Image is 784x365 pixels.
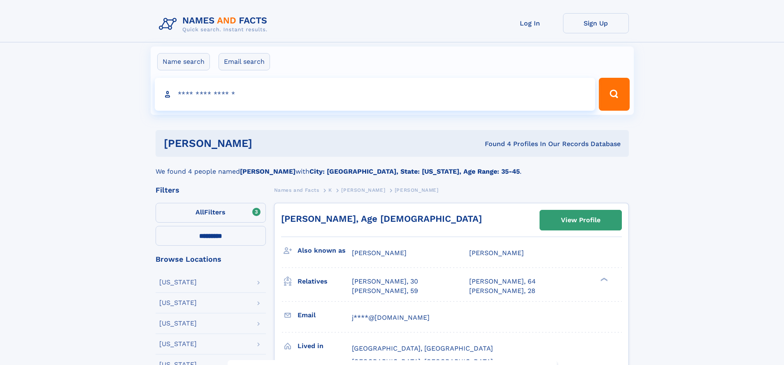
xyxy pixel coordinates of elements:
div: [US_STATE] [159,320,197,327]
div: [US_STATE] [159,300,197,306]
span: K [328,187,332,193]
button: Search Button [599,78,629,111]
span: [PERSON_NAME] [341,187,385,193]
h3: Email [298,308,352,322]
a: [PERSON_NAME] [341,185,385,195]
b: [PERSON_NAME] [240,167,295,175]
h3: Relatives [298,274,352,288]
div: We found 4 people named with . [156,157,629,177]
a: [PERSON_NAME], 30 [352,277,418,286]
a: [PERSON_NAME], 28 [469,286,535,295]
h3: Lived in [298,339,352,353]
a: [PERSON_NAME], Age [DEMOGRAPHIC_DATA] [281,214,482,224]
div: ❯ [598,277,608,282]
span: [PERSON_NAME] [395,187,439,193]
h3: Also known as [298,244,352,258]
a: Sign Up [563,13,629,33]
img: Logo Names and Facts [156,13,274,35]
div: Browse Locations [156,256,266,263]
a: [PERSON_NAME], 59 [352,286,418,295]
a: K [328,185,332,195]
div: View Profile [561,211,600,230]
label: Email search [219,53,270,70]
a: Names and Facts [274,185,319,195]
a: [PERSON_NAME], 64 [469,277,536,286]
div: [US_STATE] [159,279,197,286]
span: All [195,208,204,216]
a: View Profile [540,210,621,230]
input: search input [155,78,596,111]
div: Filters [156,186,266,194]
label: Name search [157,53,210,70]
div: Found 4 Profiles In Our Records Database [368,139,621,149]
h1: [PERSON_NAME] [164,138,369,149]
span: [PERSON_NAME] [469,249,524,257]
label: Filters [156,203,266,223]
span: [PERSON_NAME] [352,249,407,257]
span: [GEOGRAPHIC_DATA], [GEOGRAPHIC_DATA] [352,344,493,352]
div: [US_STATE] [159,341,197,347]
b: City: [GEOGRAPHIC_DATA], State: [US_STATE], Age Range: 35-45 [309,167,520,175]
a: Log In [497,13,563,33]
